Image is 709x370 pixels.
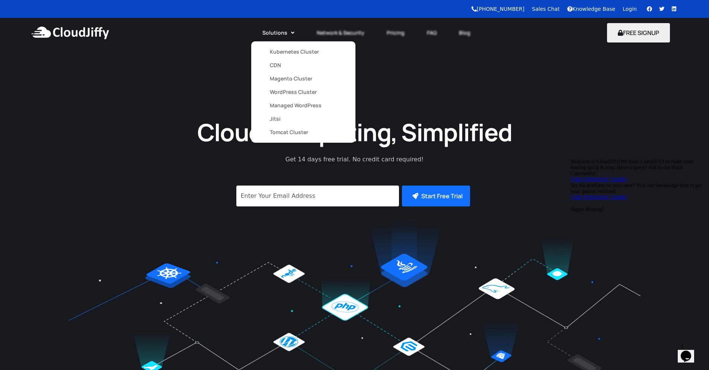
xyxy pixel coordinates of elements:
[252,155,457,164] p: Get 14 days free trial. No credit card required!
[3,21,60,26] a: [URL][DOMAIN_NAME]
[3,39,60,44] a: [URL][DOMAIN_NAME]
[402,186,470,206] button: Start Free Trial
[376,25,416,41] a: Pricing
[568,156,702,336] iframe: chat widget
[270,126,337,139] a: Tomcat Cluster
[416,25,448,41] a: FAQ
[3,3,137,57] div: Welcome to CloudJiffy!We have a simple UI to make your hosting quick & easy. Have a query? Ask in...
[306,25,376,41] a: Network & Security
[678,340,702,363] iframe: chat widget
[607,29,670,37] a: FREE SIGNUP
[270,45,337,58] a: Kubernetes Cluster
[567,6,616,12] a: Knowledge Base
[532,6,559,12] a: Sales Chat
[623,6,637,12] a: Login
[270,99,337,112] a: Managed WordPress
[448,25,482,41] a: Blog
[270,85,337,99] a: WordPress Cluster
[270,72,337,85] a: Magento Cluster
[472,6,524,12] a: [PHONE_NUMBER]
[3,3,134,56] span: Welcome to CloudJiffy!We have a simple UI to make your hosting quick & easy. Have a query? Ask in...
[270,58,337,72] a: CDN
[607,23,670,42] button: FREE SIGNUP
[187,117,522,148] h1: Cloud Computing, Simplified
[251,25,306,41] a: Solutions
[236,186,399,206] input: Enter Your Email Address
[270,112,337,126] a: Jitsi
